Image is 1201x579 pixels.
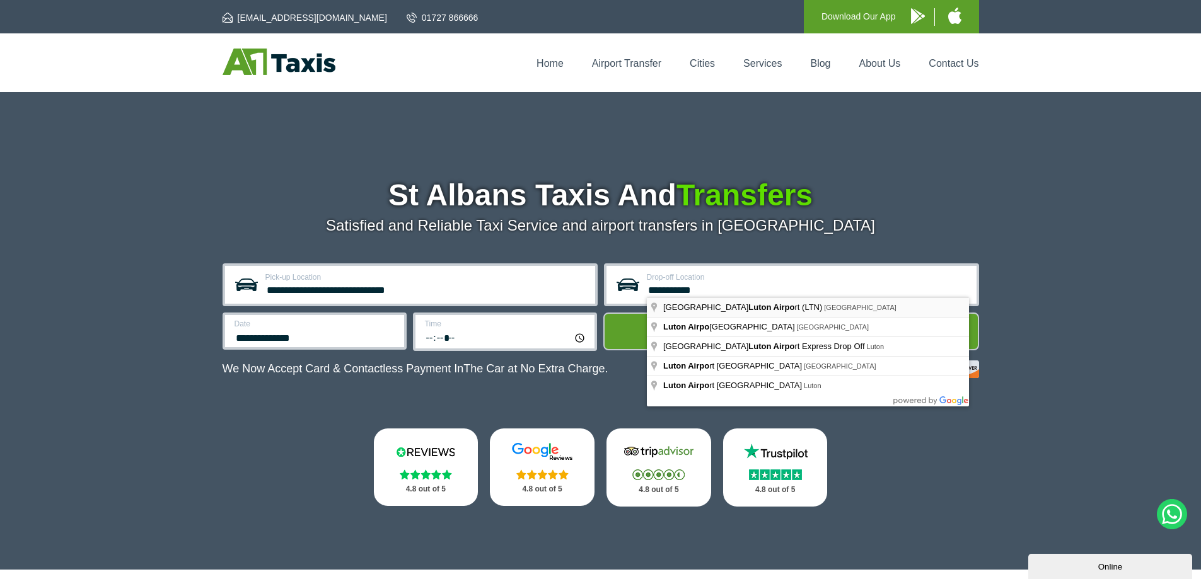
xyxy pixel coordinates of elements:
[859,58,901,69] a: About Us
[743,58,782,69] a: Services
[663,381,804,390] span: rt [GEOGRAPHIC_DATA]
[388,481,465,497] p: 4.8 out of 5
[223,362,608,375] p: We Now Accept Card & Contactless Payment In
[663,322,797,331] span: [GEOGRAPHIC_DATA]
[425,320,587,328] label: Time
[490,428,595,506] a: Google Stars 4.8 out of 5
[374,428,479,506] a: Reviews.io Stars 4.8 out of 5
[676,178,813,212] span: Transfers
[663,322,709,331] span: Luton Airpo
[603,312,979,350] button: Get Quote
[748,341,794,351] span: Luton Airpo
[223,49,335,75] img: A1 Taxis St Albans LTD
[504,442,580,461] img: Google
[911,8,925,24] img: A1 Taxis Android App
[463,362,608,375] span: The Car at No Extra Charge.
[663,381,709,390] span: Luton Airpo
[265,273,588,281] label: Pick-up Location
[663,361,709,370] span: Luton Airpo
[388,442,463,461] img: Reviews.io
[400,469,452,479] img: Stars
[810,58,830,69] a: Blog
[663,361,804,370] span: rt [GEOGRAPHIC_DATA]
[737,482,814,498] p: 4.8 out of 5
[867,343,885,350] span: Luton
[606,428,711,507] a: Tripadvisor Stars 4.8 out of 5
[738,442,813,461] img: Trustpilot
[797,323,869,331] span: [GEOGRAPHIC_DATA]
[621,442,697,461] img: Tripadvisor
[663,341,867,351] span: [GEOGRAPHIC_DATA] rt Express Drop Off
[223,217,979,234] p: Satisfied and Reliable Taxi Service and airport transfers in [GEOGRAPHIC_DATA]
[824,304,896,311] span: [GEOGRAPHIC_DATA]
[804,382,821,389] span: Luton
[516,469,569,479] img: Stars
[632,469,685,480] img: Stars
[407,11,479,24] a: 01727 866666
[804,362,876,370] span: [GEOGRAPHIC_DATA]
[948,8,961,24] img: A1 Taxis iPhone App
[235,320,397,328] label: Date
[620,482,697,498] p: 4.8 out of 5
[821,9,896,25] p: Download Our App
[592,58,661,69] a: Airport Transfer
[929,58,978,69] a: Contact Us
[663,302,824,312] span: [GEOGRAPHIC_DATA] rt (LTN)
[748,302,794,312] span: Luton Airpo
[749,469,802,480] img: Stars
[690,58,715,69] a: Cities
[537,58,564,69] a: Home
[723,428,828,507] a: Trustpilot Stars 4.8 out of 5
[504,481,581,497] p: 4.8 out of 5
[647,273,969,281] label: Drop-off Location
[223,180,979,210] h1: St Albans Taxis And
[1028,551,1195,579] iframe: chat widget
[223,11,387,24] a: [EMAIL_ADDRESS][DOMAIN_NAME]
